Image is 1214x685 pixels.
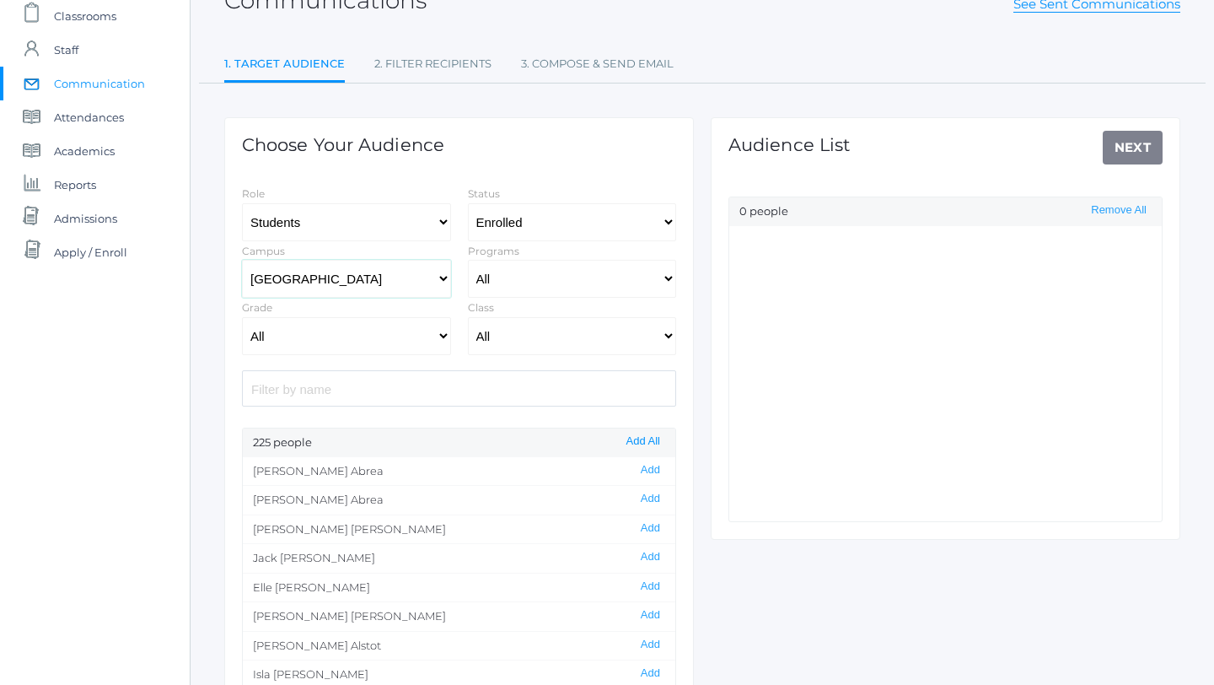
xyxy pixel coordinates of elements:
a: 3. Compose & Send Email [521,47,674,81]
span: Apply / Enroll [54,235,127,269]
span: Staff [54,33,78,67]
a: 1. Target Audience [224,47,345,84]
span: Reports [54,168,96,202]
label: Status [468,187,500,200]
span: Admissions [54,202,117,235]
label: Programs [468,245,519,257]
li: [PERSON_NAME] Abrea [243,457,675,486]
label: Grade [242,301,272,314]
h1: Choose Your Audience [242,135,444,154]
li: Jack [PERSON_NAME] [243,543,675,573]
h1: Audience List [728,135,851,154]
li: [PERSON_NAME] [PERSON_NAME] [243,515,675,544]
span: Attendances [54,100,124,134]
button: Add [636,550,665,564]
div: 0 people [729,197,1162,226]
li: [PERSON_NAME] Alstot [243,631,675,661]
label: Campus [242,245,285,257]
button: Add [636,666,665,681]
button: Add [636,580,665,594]
label: Role [242,187,265,200]
button: Add All [621,434,665,449]
li: [PERSON_NAME] [PERSON_NAME] [243,601,675,631]
input: Filter by name [242,370,676,407]
label: Class [468,301,494,314]
button: Add [636,492,665,506]
div: 225 people [243,429,675,457]
span: Communication [54,67,145,100]
button: Remove All [1086,203,1152,218]
button: Add [636,638,665,652]
a: 2. Filter Recipients [374,47,492,81]
button: Add [636,463,665,477]
span: Academics [54,134,115,168]
button: Add [636,521,665,536]
li: Elle [PERSON_NAME] [243,573,675,602]
button: Add [636,608,665,623]
li: [PERSON_NAME] Abrea [243,485,675,515]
